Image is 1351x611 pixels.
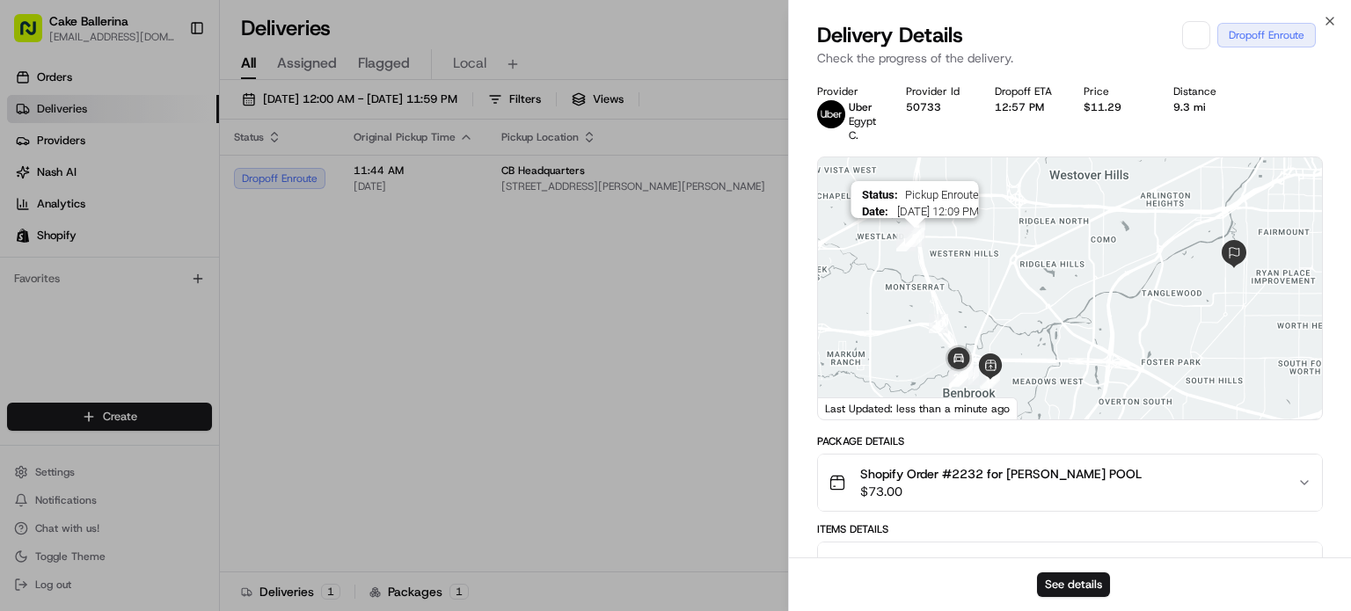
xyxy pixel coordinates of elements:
[55,272,142,286] span: [PERSON_NAME]
[817,21,963,49] span: Delivery Details
[893,220,926,253] div: 6
[18,228,118,242] div: Past conversations
[156,272,192,286] span: [DATE]
[922,307,955,340] div: 10
[146,319,152,333] span: •
[889,225,923,258] div: 8
[995,100,1055,114] div: 12:57 PM
[995,84,1055,98] div: Dropoff ETA
[860,465,1142,483] span: Shopify Order #2232 for [PERSON_NAME] POOL
[35,392,135,410] span: Knowledge Base
[906,100,941,114] button: 50733
[817,84,878,98] div: Provider
[1084,84,1144,98] div: Price
[817,434,1323,448] div: Package Details
[860,483,1142,500] span: $73.00
[818,455,1322,511] button: Shopify Order #2232 for [PERSON_NAME] POOL$73.00
[18,17,53,52] img: Nash
[175,435,213,448] span: Pylon
[146,272,152,286] span: •
[1173,84,1234,98] div: Distance
[898,221,931,254] div: 9
[18,255,46,283] img: Jessica Spence
[904,188,978,201] span: Pickup Enroute
[18,167,49,199] img: 1736555255976-a54dd68f-1ca7-489b-9aae-adbdc363a1c4
[18,69,320,98] p: Welcome 👋
[166,392,282,410] span: API Documentation
[35,320,49,334] img: 1736555255976-a54dd68f-1ca7-489b-9aae-adbdc363a1c4
[11,385,142,417] a: 📗Knowledge Base
[861,205,887,218] span: Date :
[817,100,845,128] img: uber-new-logo.jpeg
[149,394,163,408] div: 💻
[895,205,978,218] span: [DATE] 12:09 PM
[124,434,213,448] a: Powered byPylon
[156,319,192,333] span: [DATE]
[18,394,32,408] div: 📗
[1084,100,1144,114] div: $11.29
[79,185,242,199] div: We're available if you need us!
[299,172,320,193] button: Start new chat
[849,114,876,142] span: Egypt C.
[818,397,1018,419] div: Last Updated: less than a minute ago
[1173,100,1234,114] div: 9.3 mi
[273,224,320,245] button: See all
[817,49,1323,67] p: Check the progress of the delivery.
[906,84,967,98] div: Provider Id
[899,213,932,246] div: 5
[849,100,873,114] span: Uber
[142,385,289,417] a: 💻API Documentation
[46,113,290,131] input: Clear
[79,167,288,185] div: Start new chat
[55,319,142,333] span: [PERSON_NAME]
[936,179,969,213] div: 4
[861,188,897,201] span: Status :
[37,167,69,199] img: 9188753566659_6852d8bf1fb38e338040_72.png
[18,302,46,331] img: Masood Aslam
[1037,572,1110,597] button: See details
[817,522,1323,536] div: Items Details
